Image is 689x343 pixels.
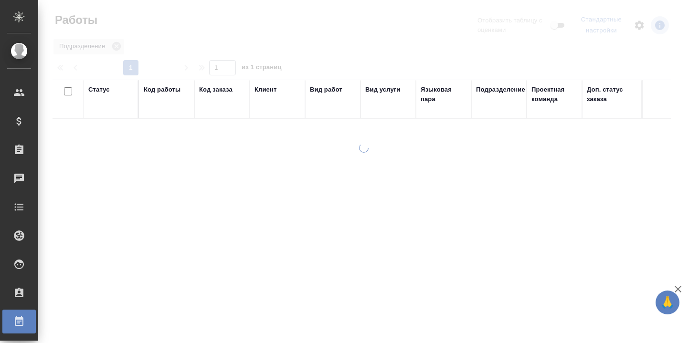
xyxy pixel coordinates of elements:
[199,85,233,94] div: Код заказа
[476,85,525,94] div: Подразделение
[659,292,676,312] span: 🙏
[421,85,466,104] div: Языковая пара
[254,85,276,94] div: Клиент
[531,85,577,104] div: Проектная команда
[587,85,637,104] div: Доп. статус заказа
[656,291,679,314] button: 🙏
[88,85,110,94] div: Статус
[144,85,180,94] div: Код работы
[310,85,342,94] div: Вид работ
[365,85,401,94] div: Вид услуги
